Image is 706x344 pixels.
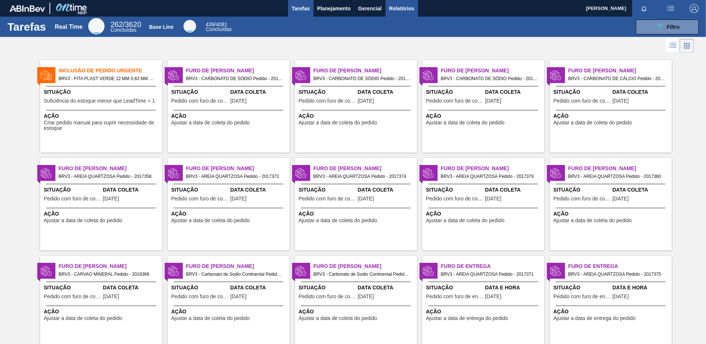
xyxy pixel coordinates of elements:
[358,88,415,96] span: Data Coleta
[441,270,538,278] span: BRV3 - AREIA QUARTZOSA Pedido - 2017371
[485,186,542,194] span: Data Coleta
[171,88,229,96] span: Situação
[554,186,611,194] span: Situação
[426,218,505,223] span: Ajustar a data de coleta do pedido
[110,20,123,28] span: 262
[59,75,156,83] span: BRV3 - FITA PLAST VERDE 12 MM 0,63 MM 2000 M
[568,165,672,172] span: Furo de Coleta
[666,4,675,13] img: userActions
[103,196,119,202] span: 28/08/2025
[568,270,666,278] span: BRV3 - AREIA QUARTZOSA Pedido - 2017375
[186,262,289,270] span: Furo de Coleta
[44,88,160,96] span: Situação
[299,284,356,292] span: Situação
[171,98,229,104] span: Pedido com furo de coleta
[7,23,46,31] h1: Tarefas
[313,67,417,75] span: Furo de Coleta
[636,20,699,34] button: Filtro
[44,294,101,299] span: Pedido com furo de coleta
[171,218,250,223] span: Ajustar a data de coleta do pedido
[554,294,611,299] span: Pedido com furo de entrega
[426,98,483,104] span: Pedido com furo de coleta
[632,3,656,14] button: Notificações
[426,196,483,202] span: Pedido com furo de coleta
[426,186,483,194] span: Situação
[299,98,356,104] span: Pedido com furo de coleta
[680,39,694,53] div: Visão em Cards
[426,294,483,299] span: Pedido com furo de entrega
[171,112,288,120] span: Ação
[41,168,52,179] img: status
[554,98,611,104] span: Pedido com furo de coleta
[358,196,374,202] span: 29/08/2025
[426,112,542,120] span: Ação
[554,308,670,316] span: Ação
[423,70,434,81] img: status
[313,75,411,83] span: BRV3 - CARBONATO DE SÓDIO Pedido - 2018167
[230,98,247,104] span: 28/08/2025
[426,210,542,218] span: Ação
[230,294,247,299] span: 31/08/2025
[295,265,306,276] img: status
[441,172,538,180] span: BRV3 - AREIA QUARTZOSA Pedido - 2017379
[426,284,483,292] span: Situação
[44,196,101,202] span: Pedido com furo de coleta
[568,67,672,75] span: Furo de Coleta
[613,294,629,299] span: 30/08/2025,
[59,172,156,180] span: BRV3 - AREIA QUARTZOSA Pedido - 2017358
[206,21,214,27] span: 439
[358,294,374,299] span: 31/08/2025
[485,98,501,104] span: 28/08/2025
[550,168,561,179] img: status
[41,265,52,276] img: status
[667,24,680,30] span: Filtro
[59,67,162,75] span: Inclusão de Pedido Urgente
[110,27,136,33] span: Concluídas
[168,70,179,81] img: status
[554,120,632,125] span: Ajustar a data de coleta do pedido
[44,210,160,218] span: Ação
[206,26,232,32] span: Concluídas
[554,284,611,292] span: Situação
[59,262,162,270] span: Furo de Coleta
[613,284,670,292] span: Data e Hora
[358,4,382,13] span: Gerencial
[44,112,160,120] span: Ação
[299,112,415,120] span: Ação
[171,308,288,316] span: Ação
[184,20,196,32] div: Base Line
[441,262,544,270] span: Furo de Entrega
[171,186,229,194] span: Situação
[44,316,123,321] span: Ajustar a data de coleta do pedido
[423,265,434,276] img: status
[41,70,52,81] img: status
[613,186,670,194] span: Data Coleta
[441,67,544,75] span: Furo de Coleta
[550,265,561,276] img: status
[568,75,666,83] span: BRV3 - CARBONATO DE CÁLCIO Pedido - 2017795
[485,88,542,96] span: Data Coleta
[423,168,434,179] img: status
[389,4,414,13] span: Relatórios
[292,4,310,13] span: Tarefas
[613,88,670,96] span: Data Coleta
[168,265,179,276] img: status
[171,294,229,299] span: Pedido com furo de coleta
[299,196,356,202] span: Pedido com furo de coleta
[441,75,538,83] span: BRV3 - CARBONATO DE SÓDIO Pedido - 2018160
[59,270,156,278] span: BRV3 - CARVAO MINERAL Pedido - 2018368
[299,120,377,125] span: Ajustar a data de coleta do pedido
[485,284,542,292] span: Data e Hora
[554,112,670,120] span: Ação
[358,98,374,104] span: 29/08/2025
[110,20,141,28] span: / 3620
[313,172,411,180] span: BRV3 - AREIA QUARTZOSA Pedido - 2017374
[168,168,179,179] img: status
[171,210,288,218] span: Ação
[230,186,288,194] span: Data Coleta
[295,168,306,179] img: status
[44,186,101,194] span: Situação
[10,5,45,12] img: TNhmsLtSVTkK8tSr43FrP2fwEKptu5GPRR3wAAAABJRU5ErkJggg==
[171,316,250,321] span: Ajustar a data de coleta do pedido
[59,165,162,172] span: Furo de Coleta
